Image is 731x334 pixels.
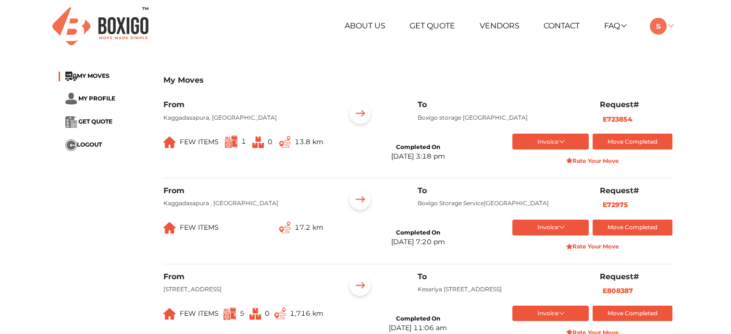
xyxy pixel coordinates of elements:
p: Kaggadasapura, [GEOGRAPHIC_DATA] [163,113,331,122]
img: ... [163,308,176,320]
img: ... [65,72,77,81]
img: ... [65,93,77,105]
img: ... [225,136,237,148]
a: Contact [544,21,580,30]
div: Completed On [396,314,440,323]
img: ... [279,222,291,234]
div: Completed On [396,228,440,237]
a: ...MY MOVES [65,72,110,79]
img: ... [345,186,375,216]
span: FEW ITEMS [180,137,219,146]
span: FEW ITEMS [180,309,219,318]
div: [DATE] 3:18 pm [391,151,445,161]
img: ... [345,100,375,130]
span: GET QUOTE [78,118,112,125]
button: E723854 [600,114,635,125]
img: ... [345,272,375,302]
span: MY MOVES [77,72,110,79]
h6: Request# [600,272,673,281]
p: Kaggadasapura , [GEOGRAPHIC_DATA] [163,199,331,208]
h6: From [163,100,331,109]
button: Move Completed [593,134,673,149]
img: ... [279,136,291,148]
button: E808387 [600,285,636,297]
a: FAQ [604,21,626,30]
img: ... [65,116,77,128]
button: Rate Your Move [512,239,672,254]
b: E808387 [603,286,633,295]
p: [STREET_ADDRESS] [163,285,331,294]
img: ... [252,136,264,148]
img: ... [274,308,286,320]
p: Boxigo storage [GEOGRAPHIC_DATA] [418,113,585,122]
button: E72975 [600,199,631,210]
span: 1,716 km [290,309,323,318]
a: About Us [345,21,385,30]
h6: Request# [600,186,673,195]
b: E72975 [603,200,628,209]
button: Invoice [512,306,589,322]
img: ... [65,139,77,151]
span: MY PROFILE [78,95,115,102]
button: Invoice [512,134,589,149]
h6: To [418,100,585,109]
div: [DATE] 7:20 pm [391,237,445,247]
img: ... [223,308,236,320]
strong: Rate Your Move [566,157,619,164]
h6: From [163,186,331,195]
button: ...LOGOUT [65,139,102,151]
button: Move Completed [593,306,673,322]
img: Boxigo [52,7,149,45]
b: E723854 [603,115,632,124]
a: ... GET QUOTE [65,118,112,125]
a: Vendors [480,21,520,30]
h6: To [418,186,585,195]
span: 13.8 km [295,137,323,146]
div: [DATE] 11:06 am [389,323,447,333]
h6: Request# [600,100,673,109]
span: FEW ITEMS [180,223,219,232]
button: Invoice [512,220,589,235]
span: 0 [268,137,273,146]
img: ... [249,308,261,320]
img: ... [163,136,176,148]
span: 5 [240,309,245,318]
span: 0 [265,309,270,318]
a: Get Quote [409,21,455,30]
div: Completed On [396,143,440,151]
h6: To [418,272,585,281]
img: ... [163,222,176,234]
h6: From [163,272,331,281]
span: LOGOUT [77,141,102,148]
button: Move Completed [593,220,673,235]
span: 1 [241,137,246,146]
a: ... MY PROFILE [65,95,115,102]
button: Rate Your Move [512,153,672,168]
strong: Rate Your Move [566,243,619,250]
h3: My Moves [163,75,673,85]
p: Boxigo Storage Service[GEOGRAPHIC_DATA] [418,199,585,208]
p: Kesariya [STREET_ADDRESS] [418,285,585,294]
span: 17.2 km [295,223,323,232]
